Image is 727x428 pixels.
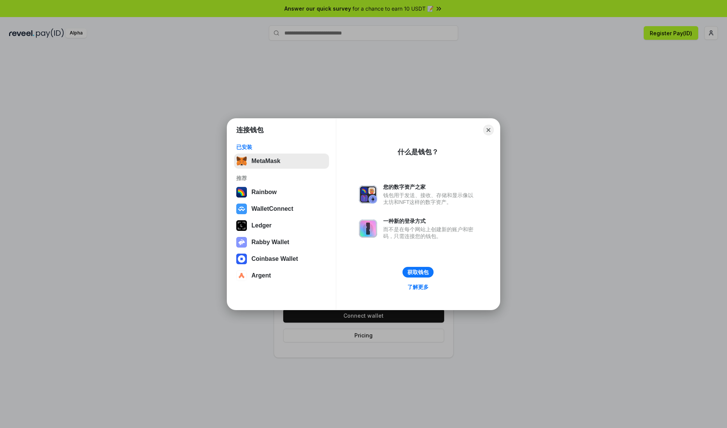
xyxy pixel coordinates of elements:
[383,218,477,224] div: 一种新的登录方式
[383,183,477,190] div: 您的数字资产之家
[383,226,477,240] div: 而不是在每个网站上创建新的账户和密码，只需连接您的钱包。
[236,144,327,151] div: 已安装
[251,205,293,212] div: WalletConnect
[251,256,298,262] div: Coinbase Wallet
[483,125,494,135] button: Close
[236,156,247,166] img: svg+xml,%3Csvg%20fill%3D%22none%22%20height%3D%2233%22%20viewBox%3D%220%200%2035%2033%22%20width%...
[234,268,329,283] button: Argent
[251,222,271,229] div: Ledger
[236,237,247,248] img: svg+xml,%3Csvg%20xmlns%3D%22http%3A%2F%2Fwww.w3.org%2F2000%2Fsvg%22%20fill%3D%22none%22%20viewBox...
[234,251,329,267] button: Coinbase Wallet
[251,189,277,196] div: Rainbow
[251,272,271,279] div: Argent
[403,282,433,292] a: 了解更多
[236,187,247,198] img: svg+xml,%3Csvg%20width%3D%22120%22%20height%3D%22120%22%20viewBox%3D%220%200%20120%20120%22%20fil...
[236,254,247,264] img: svg+xml,%3Csvg%20width%3D%2228%22%20height%3D%2228%22%20viewBox%3D%220%200%2028%2028%22%20fill%3D...
[234,218,329,233] button: Ledger
[251,239,289,246] div: Rabby Wallet
[234,235,329,250] button: Rabby Wallet
[383,192,477,205] div: 钱包用于发送、接收、存储和显示像以太坊和NFT这样的数字资产。
[407,269,429,276] div: 获取钱包
[359,219,377,238] img: svg+xml,%3Csvg%20xmlns%3D%22http%3A%2F%2Fwww.w3.org%2F2000%2Fsvg%22%20fill%3D%22none%22%20viewBox...
[251,158,280,165] div: MetaMask
[234,185,329,200] button: Rainbow
[236,220,247,231] img: svg+xml,%3Csvg%20xmlns%3D%22http%3A%2F%2Fwww.w3.org%2F2000%2Fsvg%22%20width%3D%2228%22%20height%3...
[403,267,434,277] button: 获取钱包
[236,204,247,214] img: svg+xml,%3Csvg%20width%3D%2228%22%20height%3D%2228%22%20viewBox%3D%220%200%2028%2028%22%20fill%3D...
[236,125,264,135] h1: 连接钱包
[234,201,329,216] button: WalletConnect
[236,270,247,281] img: svg+xml,%3Csvg%20width%3D%2228%22%20height%3D%2228%22%20viewBox%3D%220%200%2028%2028%22%20fill%3D...
[407,284,429,290] div: 了解更多
[234,154,329,169] button: MetaMask
[236,175,327,182] div: 推荐
[398,147,438,157] div: 什么是钱包？
[359,185,377,204] img: svg+xml,%3Csvg%20xmlns%3D%22http%3A%2F%2Fwww.w3.org%2F2000%2Fsvg%22%20fill%3D%22none%22%20viewBox...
